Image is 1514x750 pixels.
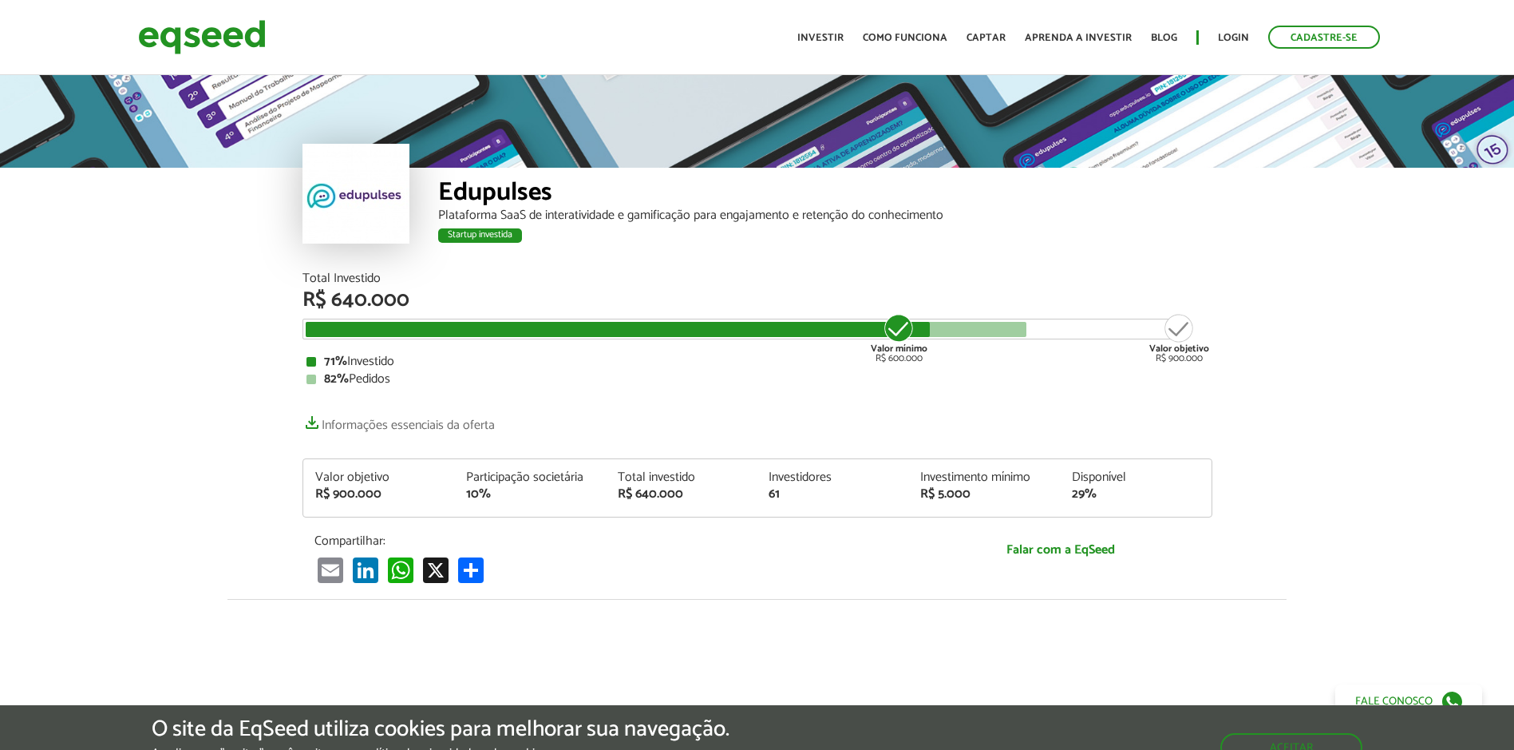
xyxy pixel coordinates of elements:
a: Investir [797,33,844,43]
a: Informações essenciais da oferta [302,410,495,432]
div: R$ 640.000 [618,488,745,501]
div: Startup investida [438,228,522,243]
div: R$ 900.000 [315,488,443,501]
div: Total Investido [302,272,1212,285]
p: Compartilhar: [314,534,897,549]
div: 61 [769,488,896,501]
a: Blog [1151,33,1177,43]
div: Participação societária [466,471,594,484]
a: Fale conosco [1335,685,1482,718]
a: Cadastre-se [1268,26,1380,49]
div: R$ 640.000 [302,290,1212,311]
a: Aprenda a investir [1025,33,1132,43]
a: Falar com a EqSeed [921,534,1200,566]
a: Como funciona [863,33,947,43]
strong: 82% [324,368,349,390]
div: Pedidos [306,373,1208,386]
h5: O site da EqSeed utiliza cookies para melhorar sua navegação. [152,717,729,742]
a: Captar [967,33,1006,43]
div: R$ 900.000 [1149,312,1209,363]
a: WhatsApp [385,557,417,583]
img: EqSeed [138,16,266,58]
a: Login [1218,33,1249,43]
div: Plataforma SaaS de interatividade e gamificação para engajamento e retenção do conhecimento [438,209,1212,222]
div: Valor objetivo [315,471,443,484]
div: Investimento mínimo [920,471,1048,484]
strong: 71% [324,351,347,372]
div: R$ 5.000 [920,488,1048,501]
div: Edupulses [438,180,1212,209]
div: R$ 600.000 [869,312,929,363]
a: Compartilhar [455,557,487,583]
a: LinkedIn [350,557,381,583]
div: Disponível [1072,471,1200,484]
div: Total investido [618,471,745,484]
div: Investido [306,355,1208,368]
div: Investidores [769,471,896,484]
a: X [420,557,452,583]
a: Email [314,557,346,583]
div: 10% [466,488,594,501]
strong: Valor mínimo [871,341,927,356]
div: 29% [1072,488,1200,501]
strong: Valor objetivo [1149,341,1209,356]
